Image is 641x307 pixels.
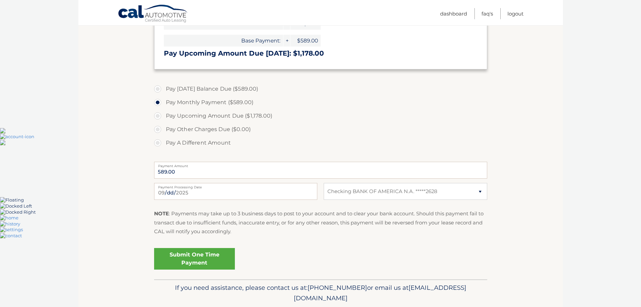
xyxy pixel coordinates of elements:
[440,8,467,19] a: Dashboard
[507,8,524,19] a: Logout
[154,136,487,150] label: Pay A Different Amount
[308,284,367,291] span: [PHONE_NUMBER]
[158,282,483,304] p: If you need assistance, please contact us at: or email us at
[154,248,235,270] a: Submit One Time Payment
[283,35,290,47] span: +
[154,123,487,136] label: Pay Other Charges Due ($0.00)
[154,82,487,96] label: Pay [DATE] Balance Due ($589.00)
[154,162,487,167] label: Payment Amount
[164,49,477,58] h3: Pay Upcoming Amount Due [DATE]: $1,178.00
[164,35,283,47] span: Base Payment:
[290,35,321,47] span: $589.00
[118,4,188,24] a: Cal Automotive
[154,183,317,188] label: Payment Processing Date
[154,162,487,179] input: Payment Amount
[154,109,487,123] label: Pay Upcoming Amount Due ($1,178.00)
[482,8,493,19] a: FAQ's
[154,96,487,109] label: Pay Monthly Payment ($589.00)
[154,210,169,217] strong: NOTE
[154,209,487,236] p: : Payments may take up to 3 business days to post to your account and to clear your bank account....
[154,183,317,200] input: Payment Date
